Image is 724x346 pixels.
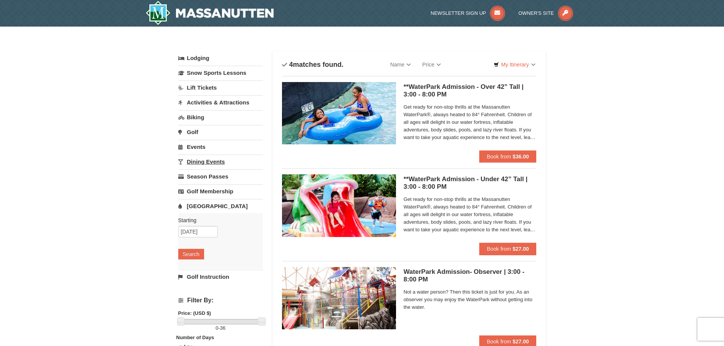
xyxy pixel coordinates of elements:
span: 0 [215,325,218,331]
a: [GEOGRAPHIC_DATA] [178,199,263,213]
a: Golf Membership [178,184,263,198]
strong: Price: (USD $) [178,310,211,316]
a: Lift Tickets [178,81,263,95]
label: - [178,324,263,332]
img: 6619917-1062-d161e022.jpg [282,174,396,237]
strong: $27.00 [513,246,529,252]
h4: Filter By: [178,297,263,304]
a: Massanutten Resort [146,1,274,25]
a: Dining Events [178,155,263,169]
span: Newsletter Sign Up [431,10,486,16]
img: 6619917-1058-293f39d8.jpg [282,82,396,144]
a: Name [385,57,417,72]
a: Newsletter Sign Up [431,10,505,16]
a: Season Passes [178,169,263,183]
strong: $36.00 [513,153,529,160]
h5: **WaterPark Admission - Under 42” Tall | 3:00 - 8:00 PM [404,175,537,191]
span: Book from [487,153,511,160]
strong: $27.00 [513,338,529,344]
h4: matches found. [282,61,344,68]
button: Search [178,249,204,259]
a: My Itinerary [489,59,540,70]
span: 4 [289,61,293,68]
h5: WaterPark Admission- Observer | 3:00 - 8:00 PM [404,268,537,283]
label: Starting [178,216,257,224]
span: Book from [487,246,511,252]
a: Snow Sports Lessons [178,66,263,80]
span: Get ready for non-stop thrills at the Massanutten WaterPark®, always heated to 84° Fahrenheit. Ch... [404,196,537,234]
button: Book from $36.00 [479,150,537,163]
a: Events [178,140,263,154]
span: Book from [487,338,511,344]
a: Golf [178,125,263,139]
a: Lodging [178,51,263,65]
a: Biking [178,110,263,124]
img: Massanutten Resort Logo [146,1,274,25]
span: Owner's Site [518,10,554,16]
h5: **WaterPark Admission - Over 42” Tall | 3:00 - 8:00 PM [404,83,537,98]
img: 6619917-1066-60f46fa6.jpg [282,267,396,329]
span: 36 [220,325,225,331]
span: Not a water person? Then this ticket is just for you. As an observer you may enjoy the WaterPark ... [404,288,537,311]
a: Golf Instruction [178,270,263,284]
a: Owner's Site [518,10,573,16]
a: Activities & Attractions [178,95,263,109]
button: Book from $27.00 [479,243,537,255]
span: Get ready for non-stop thrills at the Massanutten WaterPark®, always heated to 84° Fahrenheit. Ch... [404,103,537,141]
a: Price [417,57,447,72]
strong: Number of Days [176,335,214,340]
